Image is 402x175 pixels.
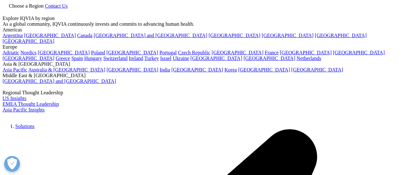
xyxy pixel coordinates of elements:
a: Turkey [144,56,159,61]
a: [GEOGRAPHIC_DATA] [280,50,332,55]
a: Asia Pacific [3,67,27,72]
a: [GEOGRAPHIC_DATA] [291,67,343,72]
a: [GEOGRAPHIC_DATA] [106,50,158,55]
a: Asia Pacific Insights [3,107,44,112]
a: [GEOGRAPHIC_DATA] [315,33,367,38]
button: Open Preferences [4,156,20,172]
a: Spain [71,56,83,61]
a: Switzerland [103,56,127,61]
a: [GEOGRAPHIC_DATA] [243,56,295,61]
a: [GEOGRAPHIC_DATA] [212,50,263,55]
a: [GEOGRAPHIC_DATA] [24,33,76,38]
div: Regional Thought Leadership [3,90,399,96]
a: [GEOGRAPHIC_DATA] [208,33,260,38]
div: Middle East & [GEOGRAPHIC_DATA] [3,73,399,78]
a: [GEOGRAPHIC_DATA] [3,38,54,44]
a: Israel [160,56,172,61]
a: [GEOGRAPHIC_DATA] [238,67,290,72]
a: Portugal [160,50,177,55]
div: Asia & [GEOGRAPHIC_DATA] [3,61,399,67]
a: Ireland [129,56,143,61]
a: Czech Republic [178,50,210,55]
a: Korea [224,67,237,72]
a: Nordics [20,50,37,55]
div: Americas [3,27,399,33]
a: [GEOGRAPHIC_DATA] [171,67,223,72]
a: India [160,67,170,72]
div: As a global community, IQVIA continuously invests and commits to advancing human health. [3,21,399,27]
a: [GEOGRAPHIC_DATA] [262,33,313,38]
a: Adriatic [3,50,19,55]
a: Contact Us [45,3,68,9]
a: [GEOGRAPHIC_DATA] [333,50,385,55]
a: [GEOGRAPHIC_DATA] [190,56,242,61]
a: Solutions [15,124,34,129]
a: Canada [77,33,92,38]
a: [GEOGRAPHIC_DATA] [106,67,158,72]
a: Poland [91,50,105,55]
a: Netherlands [296,56,321,61]
a: [GEOGRAPHIC_DATA] and [GEOGRAPHIC_DATA] [3,78,116,84]
a: US Insights [3,96,26,101]
a: [GEOGRAPHIC_DATA] [3,56,54,61]
a: [GEOGRAPHIC_DATA] and [GEOGRAPHIC_DATA] [94,33,207,38]
a: Hungary [84,56,102,61]
a: [GEOGRAPHIC_DATA] [38,50,90,55]
div: Explore IQVIA by region [3,16,399,21]
a: Argentina [3,33,23,38]
div: Europe [3,44,399,50]
a: France [265,50,279,55]
span: Choose a Region [9,3,44,9]
a: Ukraine [173,56,189,61]
a: EMEA Thought Leadership [3,101,59,107]
a: Greece [56,56,70,61]
a: Australia & [GEOGRAPHIC_DATA] [28,67,105,72]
